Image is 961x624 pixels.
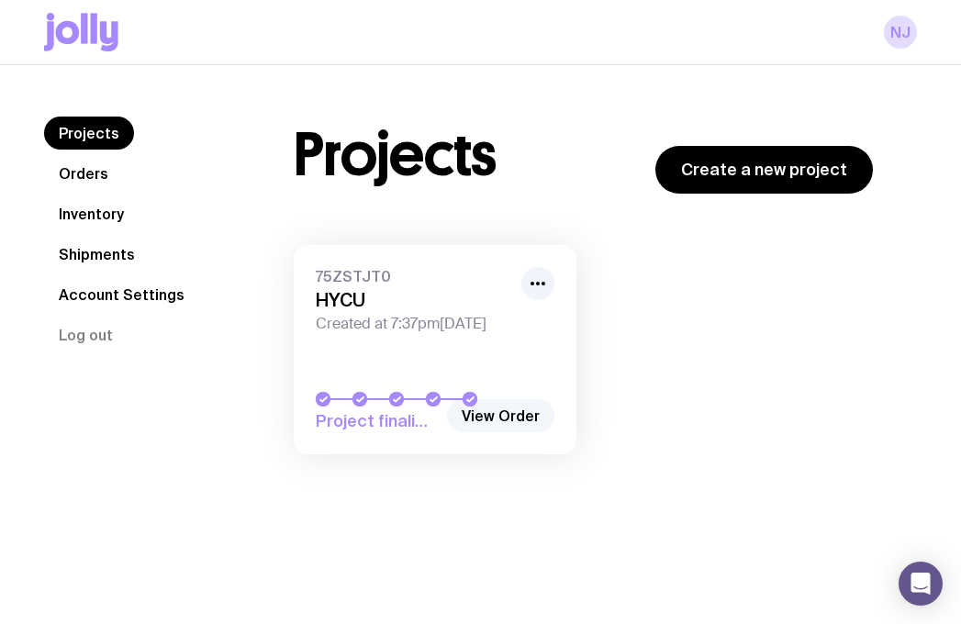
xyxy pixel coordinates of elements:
span: Project finalised [316,410,437,432]
button: Log out [44,318,128,351]
a: Account Settings [44,278,199,311]
a: View Order [447,399,554,432]
a: NJ [884,16,917,49]
a: Orders [44,157,123,190]
h3: HYCU [316,289,510,311]
div: Open Intercom Messenger [899,562,943,606]
a: Shipments [44,238,150,271]
a: Inventory [44,197,139,230]
a: 75ZSTJT0HYCUCreated at 7:37pm[DATE]Project finalised [294,245,576,454]
span: Created at 7:37pm[DATE] [316,315,510,333]
a: Create a new project [655,146,873,194]
h1: Projects [294,126,497,184]
span: 75ZSTJT0 [316,267,510,285]
a: Projects [44,117,134,150]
